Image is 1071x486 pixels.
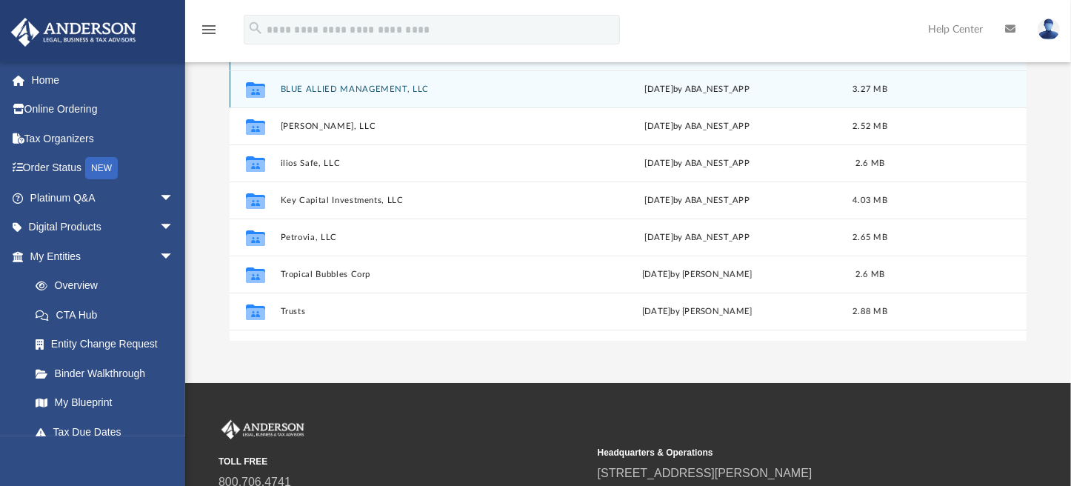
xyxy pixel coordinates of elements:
div: [DATE] by [PERSON_NAME] [560,268,833,282]
span: 2.6 MB [855,159,885,167]
a: Binder Walkthrough [21,359,196,388]
span: 4.03 MB [853,196,887,204]
img: Anderson Advisors Platinum Portal [7,18,141,47]
button: ilios Safe, LLC [280,159,553,168]
span: arrow_drop_down [159,242,189,272]
div: [DATE] by ABA_NEST_APP [560,157,833,170]
button: Trusts [280,307,553,316]
span: arrow_drop_down [159,213,189,243]
div: by ABA_NEST_APP [560,83,833,96]
div: [DATE] by [PERSON_NAME] [560,305,833,319]
a: Platinum Q&Aarrow_drop_down [10,183,196,213]
button: Key Capital Investments, LLC [280,196,553,205]
span: [DATE] [644,85,673,93]
i: menu [200,21,218,39]
span: arrow_drop_down [159,183,189,213]
div: [DATE] by ABA_NEST_APP [560,120,833,133]
div: grid [230,33,1027,341]
a: Home [10,65,196,95]
a: CTA Hub [21,300,196,330]
a: Entity Change Request [21,330,196,359]
a: Digital Productsarrow_drop_down [10,213,196,242]
small: Headquarters & Operations [598,446,967,459]
a: Tax Due Dates [21,417,196,447]
a: Online Ordering [10,95,196,124]
span: 2.65 MB [853,233,887,242]
button: [PERSON_NAME], LLC [280,121,553,131]
a: Order StatusNEW [10,153,196,184]
div: NEW [85,157,118,179]
button: Petrovia, LLC [280,233,553,242]
div: [DATE] by ABA_NEST_APP [560,231,833,244]
a: menu [200,28,218,39]
a: Tax Organizers [10,124,196,153]
small: TOLL FREE [218,455,587,468]
a: My Entitiesarrow_drop_down [10,242,196,271]
div: [DATE] by ABA_NEST_APP [560,194,833,207]
i: search [247,20,264,36]
a: [STREET_ADDRESS][PERSON_NAME] [598,467,813,479]
span: 3.27 MB [853,85,887,93]
span: 2.88 MB [853,307,887,316]
button: Tropical Bubbles Corp [280,270,553,279]
span: 2.52 MB [853,122,887,130]
img: Anderson Advisors Platinum Portal [218,420,307,439]
button: BLUE ALLIED MANAGEMENT, LLC [280,84,553,94]
a: Overview [21,271,196,301]
span: 2.6 MB [855,270,885,279]
img: User Pic [1038,19,1060,40]
a: My Blueprint [21,388,189,418]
